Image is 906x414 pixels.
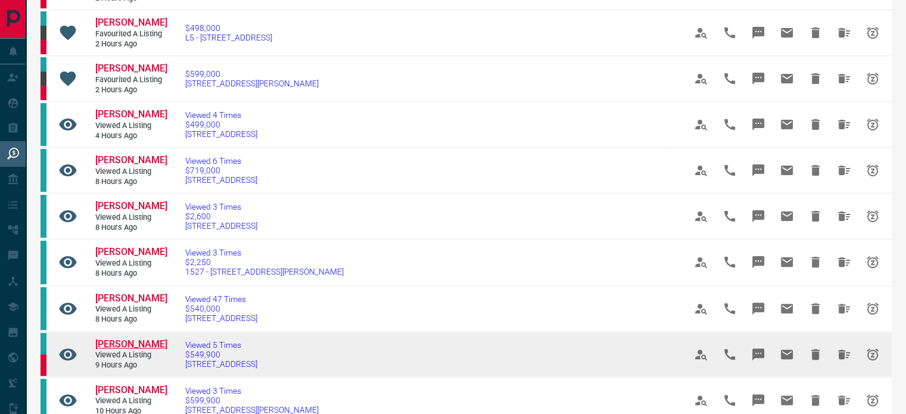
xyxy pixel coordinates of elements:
[830,64,858,93] span: Hide All from Jason Lechter
[773,110,801,139] span: Email
[95,396,167,406] span: Viewed a Listing
[95,63,167,74] span: [PERSON_NAME]
[715,294,744,323] span: Call
[744,340,773,369] span: Message
[687,18,715,47] span: View Profile
[715,340,744,369] span: Call
[801,248,830,276] span: Hide
[185,350,257,359] span: $549,900
[41,149,46,192] div: condos.ca
[95,85,167,95] span: 2 hours ago
[715,18,744,47] span: Call
[773,294,801,323] span: Email
[830,340,858,369] span: Hide All from Karan Agarwal
[41,57,46,71] div: condos.ca
[95,39,167,49] span: 2 hours ago
[801,156,830,185] span: Hide
[185,202,257,211] span: Viewed 3 Times
[185,340,257,350] span: Viewed 5 Times
[744,294,773,323] span: Message
[41,287,46,330] div: condos.ca
[95,177,167,187] span: 8 hours ago
[41,40,46,54] div: property.ca
[715,202,744,231] span: Call
[95,269,167,279] span: 8 hours ago
[41,86,46,100] div: property.ca
[95,17,167,29] a: [PERSON_NAME]
[185,166,257,175] span: $719,000
[185,267,344,276] span: 1527 - [STREET_ADDRESS][PERSON_NAME]
[185,175,257,185] span: [STREET_ADDRESS]
[95,17,167,28] span: [PERSON_NAME]
[41,195,46,238] div: condos.ca
[744,156,773,185] span: Message
[185,202,257,231] a: Viewed 3 Times$2,600[STREET_ADDRESS]
[687,248,715,276] span: View Profile
[830,202,858,231] span: Hide All from Dustin Van
[773,156,801,185] span: Email
[95,167,167,177] span: Viewed a Listing
[185,340,257,369] a: Viewed 5 Times$549,900[STREET_ADDRESS]
[858,294,887,323] span: Snooze
[744,18,773,47] span: Message
[185,129,257,139] span: [STREET_ADDRESS]
[95,246,167,259] a: [PERSON_NAME]
[185,33,272,42] span: L5 - [STREET_ADDRESS]
[185,23,272,33] span: $498,000
[687,340,715,369] span: View Profile
[858,156,887,185] span: Snooze
[858,340,887,369] span: Snooze
[95,154,167,166] span: [PERSON_NAME]
[95,213,167,223] span: Viewed a Listing
[185,294,257,323] a: Viewed 47 Times$540,000[STREET_ADDRESS]
[41,354,46,376] div: property.ca
[95,246,167,257] span: [PERSON_NAME]
[773,202,801,231] span: Email
[744,202,773,231] span: Message
[95,338,167,351] a: [PERSON_NAME]
[95,350,167,360] span: Viewed a Listing
[185,69,319,88] a: $599,000[STREET_ADDRESS][PERSON_NAME]
[95,384,167,396] span: [PERSON_NAME]
[185,23,272,42] a: $498,000L5 - [STREET_ADDRESS]
[95,384,167,397] a: [PERSON_NAME]
[744,248,773,276] span: Message
[715,64,744,93] span: Call
[744,110,773,139] span: Message
[185,211,257,221] span: $2,600
[41,11,46,26] div: condos.ca
[858,202,887,231] span: Snooze
[41,26,46,40] div: mrloft.ca
[41,103,46,146] div: condos.ca
[830,110,858,139] span: Hide All from Jeff Stapley
[858,18,887,47] span: Snooze
[185,110,257,139] a: Viewed 4 Times$499,000[STREET_ADDRESS]
[95,29,167,39] span: Favourited a Listing
[95,131,167,141] span: 4 hours ago
[185,79,319,88] span: [STREET_ADDRESS][PERSON_NAME]
[715,110,744,139] span: Call
[185,156,257,185] a: Viewed 6 Times$719,000[STREET_ADDRESS]
[95,292,167,304] span: [PERSON_NAME]
[830,18,858,47] span: Hide All from Jason Lechter
[185,69,319,79] span: $599,000
[185,294,257,304] span: Viewed 47 Times
[185,313,257,323] span: [STREET_ADDRESS]
[773,64,801,93] span: Email
[95,108,167,120] span: [PERSON_NAME]
[773,18,801,47] span: Email
[95,108,167,121] a: [PERSON_NAME]
[801,18,830,47] span: Hide
[687,110,715,139] span: View Profile
[801,110,830,139] span: Hide
[773,248,801,276] span: Email
[95,75,167,85] span: Favourited a Listing
[715,248,744,276] span: Call
[41,71,46,86] div: mrloft.ca
[185,221,257,231] span: [STREET_ADDRESS]
[95,200,167,211] span: [PERSON_NAME]
[185,248,344,276] a: Viewed 3 Times$2,2501527 - [STREET_ADDRESS][PERSON_NAME]
[801,202,830,231] span: Hide
[801,64,830,93] span: Hide
[95,200,167,213] a: [PERSON_NAME]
